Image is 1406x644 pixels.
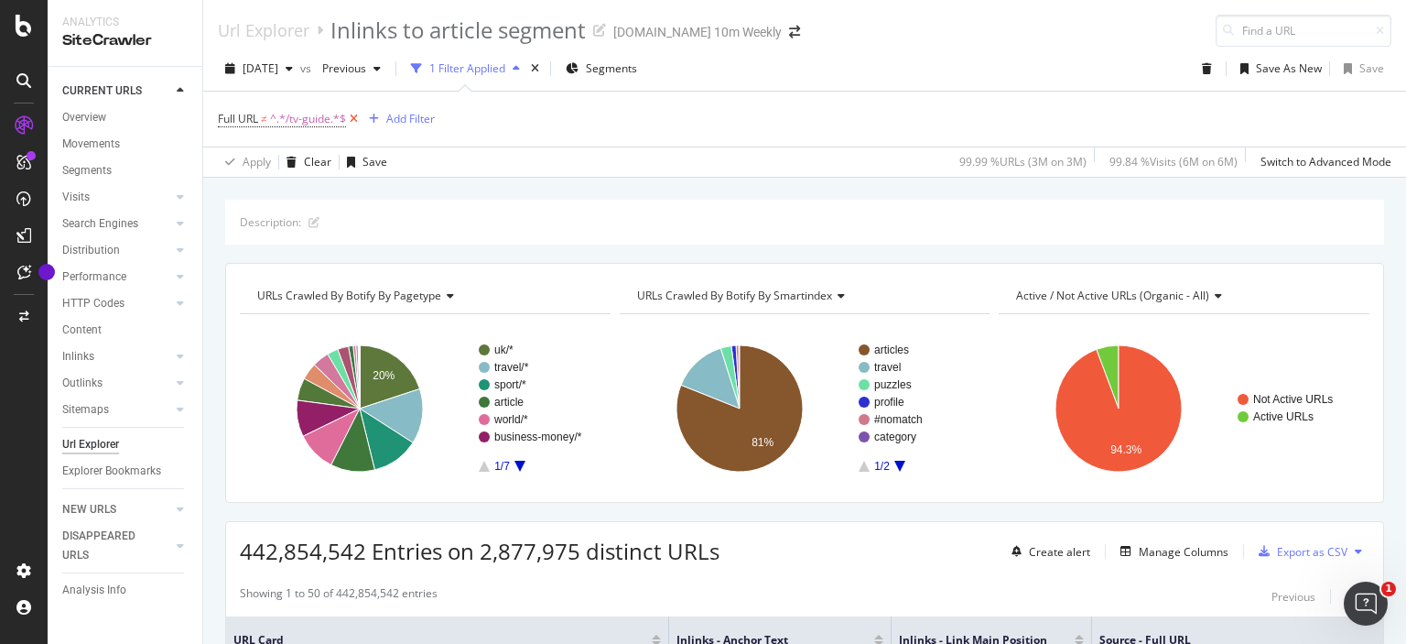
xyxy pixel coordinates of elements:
button: Previous [1271,585,1315,607]
span: Segments [586,60,637,76]
div: Explorer Bookmarks [62,462,161,481]
div: 99.84 % Visits ( 6M on 6M ) [1109,154,1238,169]
div: Performance [62,267,126,287]
div: Add Filter [386,111,435,126]
button: [DATE] [218,54,300,83]
text: article [494,396,524,409]
span: 1 [1381,582,1396,596]
div: Sitemaps [62,400,109,420]
div: 1 Filter Applied [429,60,505,76]
a: NEW URLS [62,500,171,519]
div: SiteCrawler [62,30,188,51]
a: Sitemaps [62,400,171,420]
a: HTTP Codes [62,294,171,313]
div: arrow-right-arrow-left [789,26,800,38]
div: CURRENT URLS [62,82,142,101]
div: Manage Columns [1139,544,1228,560]
text: articles [874,344,909,356]
a: Inlinks [62,347,171,366]
text: 1/2 [874,460,890,473]
button: Add Filter [362,108,435,130]
div: Showing 1 to 50 of 442,854,542 entries [240,585,438,607]
text: 20% [373,369,395,382]
div: HTTP Codes [62,294,124,313]
div: Clear [304,154,331,169]
a: Segments [62,161,189,180]
div: Visits [62,188,90,207]
a: Url Explorer [62,435,189,454]
text: puzzles [874,378,912,391]
a: Analysis Info [62,581,189,600]
button: Create alert [1004,537,1090,566]
svg: A chart. [620,329,986,488]
a: Content [62,321,189,340]
text: travel/* [494,361,529,374]
button: Save [1336,54,1384,83]
a: Visits [62,188,171,207]
div: Inlinks [62,347,94,366]
svg: A chart. [999,329,1365,488]
span: Previous [315,60,366,76]
text: travel [874,361,901,374]
button: Segments [558,54,644,83]
div: Save As New [1256,60,1322,76]
div: Create alert [1029,544,1090,560]
div: Analysis Info [62,581,126,600]
text: 81% [752,437,773,450]
button: Clear [279,147,331,177]
div: Description: [240,214,301,230]
a: Movements [62,135,189,154]
div: Previous [1271,589,1315,605]
text: category [874,431,916,443]
a: Outlinks [62,374,171,393]
button: Export as CSV [1251,537,1347,566]
iframe: Intercom live chat [1344,582,1388,626]
h4: URLs Crawled By Botify By smartindex [633,281,974,311]
span: Active / Not Active URLs (organic - all) [1016,288,1209,303]
div: Analytics [62,15,188,30]
div: Export as CSV [1277,544,1347,560]
a: Explorer Bookmarks [62,462,189,481]
button: 1 Filter Applied [404,54,527,83]
a: Distribution [62,241,171,260]
a: Performance [62,267,171,287]
div: 99.99 % URLs ( 3M on 3M ) [959,154,1087,169]
span: Full URL [218,111,258,126]
div: Outlinks [62,374,103,393]
div: Movements [62,135,120,154]
span: URLs Crawled By Botify By pagetype [257,288,441,303]
div: Switch to Advanced Mode [1260,154,1391,169]
span: ≠ [261,111,267,126]
button: Previous [315,54,388,83]
text: 1/7 [494,460,510,473]
span: 2025 Aug. 15th [243,60,278,76]
span: 442,854,542 Entries on 2,877,975 distinct URLs [240,536,719,566]
div: DISAPPEARED URLS [62,527,155,565]
div: Distribution [62,241,120,260]
svg: A chart. [240,329,606,488]
a: Url Explorer [218,20,309,40]
text: profile [874,396,904,409]
div: Apply [243,154,271,169]
text: world/* [493,413,528,426]
div: Overview [62,108,106,127]
text: Not Active URLs [1253,393,1333,406]
div: NEW URLS [62,500,116,519]
div: times [527,60,543,78]
input: Find a URL [1216,15,1391,47]
a: Overview [62,108,189,127]
span: URLs Crawled By Botify By smartindex [637,288,832,303]
a: DISAPPEARED URLS [62,527,171,565]
div: Inlinks to article segment [330,15,586,46]
span: vs [300,60,315,76]
text: #nomatch [874,413,923,426]
text: 94.3% [1111,443,1142,456]
div: [DOMAIN_NAME] 10m Weekly [613,23,782,41]
div: Save [1359,60,1384,76]
div: Url Explorer [62,435,119,454]
button: Manage Columns [1113,540,1228,562]
div: Search Engines [62,214,138,234]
